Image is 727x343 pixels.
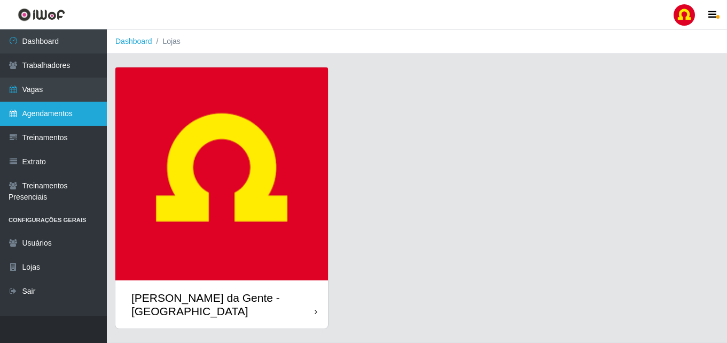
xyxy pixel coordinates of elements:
[115,67,328,329] a: [PERSON_NAME] da Gente - [GEOGRAPHIC_DATA]
[107,29,727,54] nav: breadcrumb
[152,36,181,47] li: Lojas
[18,8,65,21] img: CoreUI Logo
[131,291,315,318] div: [PERSON_NAME] da Gente - [GEOGRAPHIC_DATA]
[115,67,328,280] img: cardImg
[115,37,152,45] a: Dashboard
